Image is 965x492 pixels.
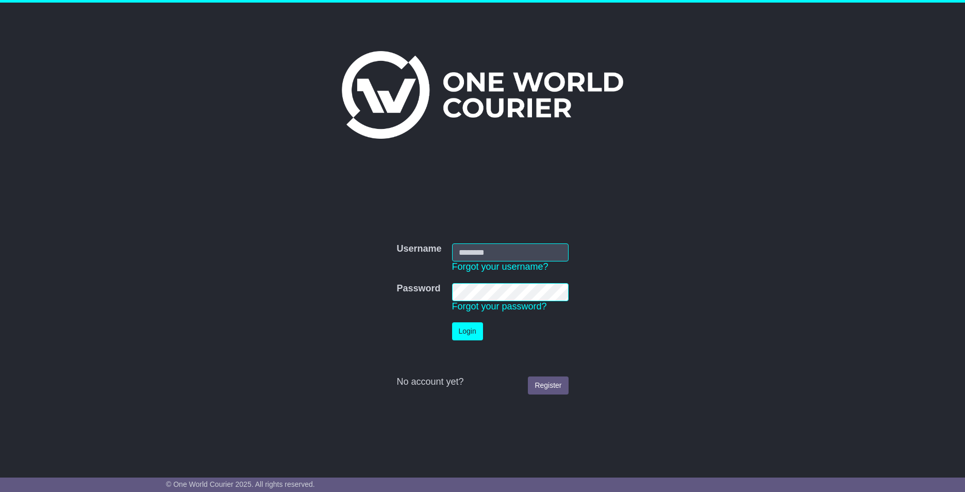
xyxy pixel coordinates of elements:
img: One World [342,51,623,139]
a: Forgot your password? [452,301,547,311]
div: No account yet? [396,376,568,388]
label: Username [396,243,441,255]
label: Password [396,283,440,294]
a: Forgot your username? [452,261,548,272]
span: © One World Courier 2025. All rights reserved. [166,480,315,488]
a: Register [528,376,568,395]
button: Login [452,322,483,340]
